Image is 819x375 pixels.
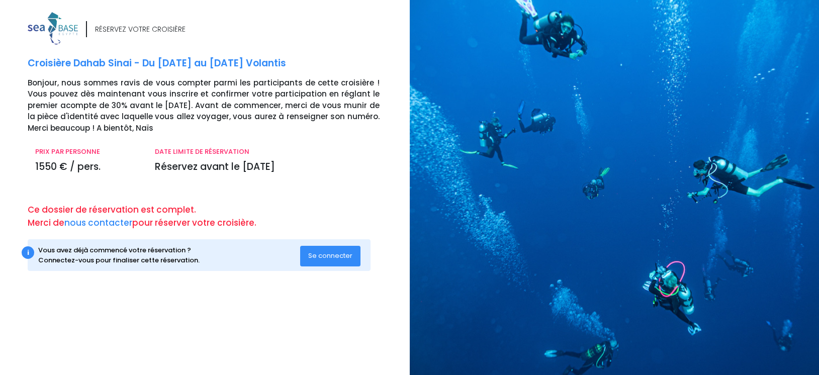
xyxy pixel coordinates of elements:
div: i [22,246,34,259]
div: Vous avez déjà commencé votre réservation ? Connectez-vous pour finaliser cette réservation. [38,245,300,265]
span: Se connecter [308,251,352,260]
a: nous contacter [64,217,132,229]
img: logo_color1.png [28,12,78,45]
p: Croisière Dahab Sinai - Du [DATE] au [DATE] Volantis [28,56,402,71]
a: Se connecter [300,251,360,260]
div: RÉSERVEZ VOTRE CROISIÈRE [95,24,186,35]
p: 1550 € / pers. [35,160,140,174]
p: PRIX PAR PERSONNE [35,147,140,157]
p: Réservez avant le [DATE] [155,160,379,174]
p: Bonjour, nous sommes ravis de vous compter parmi les participants de cette croisière ! Vous pouve... [28,77,402,134]
p: DATE LIMITE DE RÉSERVATION [155,147,379,157]
p: Ce dossier de réservation est complet. Merci de pour réserver votre croisière. [28,204,402,229]
button: Se connecter [300,246,360,266]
